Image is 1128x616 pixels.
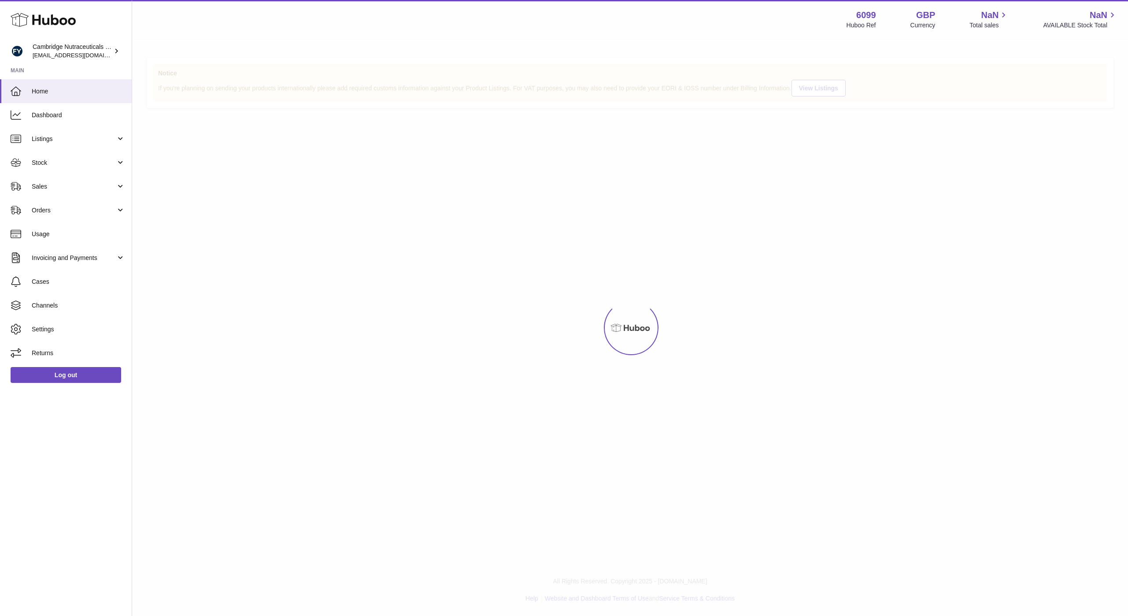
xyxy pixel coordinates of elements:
[11,45,24,58] img: huboo@camnutra.com
[32,230,125,238] span: Usage
[32,159,116,167] span: Stock
[32,87,125,96] span: Home
[32,254,116,262] span: Invoicing and Payments
[32,135,116,143] span: Listings
[969,21,1009,30] span: Total sales
[32,301,125,310] span: Channels
[1043,21,1117,30] span: AVAILABLE Stock Total
[32,206,116,215] span: Orders
[1090,9,1107,21] span: NaN
[32,325,125,334] span: Settings
[33,43,112,59] div: Cambridge Nutraceuticals Ltd
[916,9,935,21] strong: GBP
[856,9,876,21] strong: 6099
[32,278,125,286] span: Cases
[32,111,125,119] span: Dashboard
[910,21,936,30] div: Currency
[1043,9,1117,30] a: NaN AVAILABLE Stock Total
[969,9,1009,30] a: NaN Total sales
[32,182,116,191] span: Sales
[32,349,125,357] span: Returns
[847,21,876,30] div: Huboo Ref
[33,52,129,59] span: [EMAIL_ADDRESS][DOMAIN_NAME]
[11,367,121,383] a: Log out
[981,9,999,21] span: NaN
